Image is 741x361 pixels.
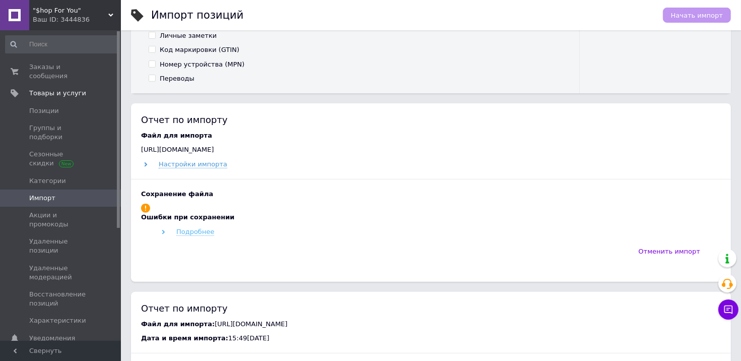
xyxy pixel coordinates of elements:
button: Чат с покупателем [718,299,738,320]
div: Личные заметки [160,31,217,40]
span: Характеристики [29,316,86,325]
span: Восстановление позиций [29,290,93,308]
span: Группы и подборки [29,124,93,142]
div: Ошибки при сохранении [141,213,721,222]
span: Акции и промокоды [29,211,93,229]
span: Файл для импорта: [141,320,215,328]
h1: Импорт позиций [151,9,243,21]
span: Подробнее [176,228,214,236]
input: Поиск [5,35,119,53]
div: Отчет по импорту [141,113,721,126]
button: Отменить импорт [628,242,711,262]
span: Заказы и сообщения [29,63,93,81]
span: Дата и время импорта: [141,334,228,342]
span: Импорт [29,194,55,203]
span: Отменить импорт [639,248,700,255]
span: Уведомления [29,334,75,343]
div: Файл для импорта [141,131,721,140]
span: Настройки импорта [159,160,227,168]
span: 15:49[DATE] [228,334,269,342]
div: Сохранение файла [141,190,721,199]
span: Удаленные модерацией [29,264,93,282]
span: Сезонные скидки [29,150,93,168]
span: Товары и услуги [29,89,86,98]
div: Код маркировки (GTIN) [160,45,239,54]
div: Ваш ID: 3444836 [33,15,121,24]
span: Категории [29,176,66,186]
span: Позиции [29,106,59,115]
span: "$hop For You" [33,6,108,15]
div: Переводы [160,74,194,83]
div: Отчет по импорту [141,302,721,315]
span: Удаленные позиции [29,237,93,255]
span: [URL][DOMAIN_NAME] [215,320,288,328]
span: [URL][DOMAIN_NAME] [141,146,214,153]
div: Номер устройства (MPN) [160,60,244,69]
